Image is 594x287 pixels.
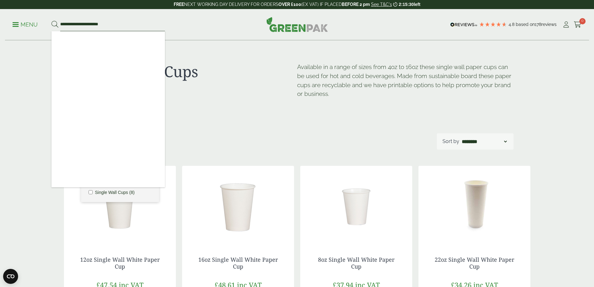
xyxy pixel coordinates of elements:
img: 2130015B 22oz White Single Wall Paper Cup 627ml [418,166,530,244]
a: Menu [12,21,38,27]
select: Shop order [461,138,508,145]
a: 16oz Single Wall White Paper Cup [198,256,278,270]
strong: FREE [174,2,184,7]
span: 2:15:30 [399,2,414,7]
a: 12oz Single Wall White Paper Cup [80,256,160,270]
img: DSC_9763a [64,166,176,244]
a: 8oz Single Wall White Paper Cup [318,256,394,270]
span: left [414,2,420,7]
img: 16oz Single Wall White Paper Cup-0 [182,166,294,244]
span: Based on [516,22,535,27]
p: Sort by [442,138,459,145]
div: 4.78 Stars [479,22,507,27]
i: Cart [574,22,582,28]
label: Single Wall Cups (8) [95,190,135,195]
p: Menu [12,21,38,28]
span: 0 [579,18,586,24]
img: 8oz Single Wall White Paper Cup-0 [300,166,412,244]
h1: Single Wall Cups [81,62,297,81]
a: See T&C's [371,2,392,7]
span: reviews [541,22,557,27]
img: REVIEWS.io [450,22,477,27]
span: 4.8 [509,22,516,27]
button: Open CMP widget [3,269,18,284]
strong: BEFORE 2 pm [342,2,370,7]
a: 22oz Single Wall White Paper Cup [435,256,514,270]
span: 178 [535,22,541,27]
a: 0 [574,20,582,29]
strong: OVER £100 [278,2,301,7]
i: My Account [562,22,570,28]
img: GreenPak Supplies [266,17,328,32]
p: Available in a range of sizes from 4oz to 16oz these single wall paper cups can be used for hot a... [297,62,514,98]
